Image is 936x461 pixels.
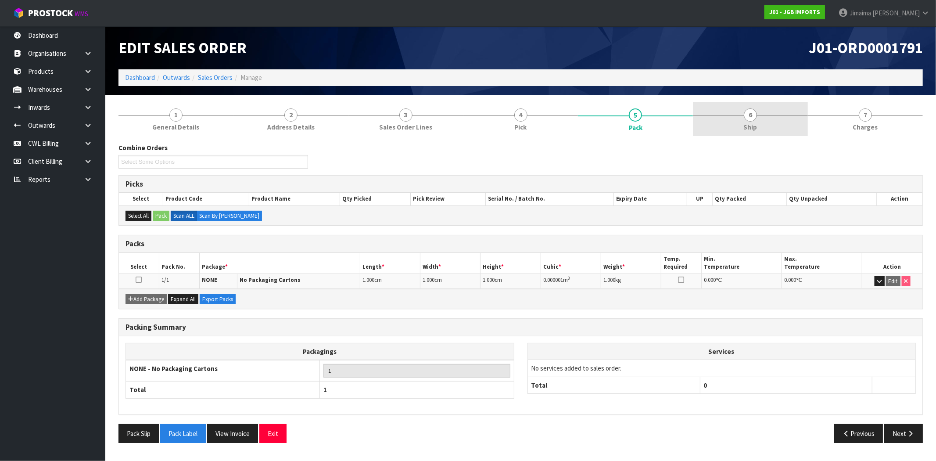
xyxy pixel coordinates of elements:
[240,276,300,284] strong: No Packaging Cartons
[125,73,155,82] a: Dashboard
[483,276,495,284] span: 1.000
[541,253,601,274] th: Cubic
[200,294,236,305] button: Export Packs
[199,253,360,274] th: Package
[834,424,883,443] button: Previous
[859,108,872,122] span: 7
[259,424,287,443] button: Exit
[126,382,320,398] th: Total
[877,193,922,205] th: Action
[704,381,707,389] span: 0
[420,274,481,289] td: cm
[171,211,197,221] label: Scan ALL
[713,193,787,205] th: Qty Packed
[13,7,24,18] img: cube-alt.png
[169,108,183,122] span: 1
[118,38,247,57] span: Edit Sales Order
[481,253,541,274] th: Height
[528,343,916,360] th: Services
[129,364,218,373] strong: NONE - No Packaging Cartons
[528,377,700,393] th: Total
[168,294,198,305] button: Expand All
[543,276,563,284] span: 0.000001
[379,122,432,132] span: Sales Order Lines
[782,274,862,289] td: ℃
[613,193,687,205] th: Expiry Date
[886,276,900,287] button: Edit
[163,193,249,205] th: Product Code
[701,253,782,274] th: Min. Temperature
[515,122,527,132] span: Pick
[486,193,613,205] th: Serial No. / Batch No.
[152,122,199,132] span: General Details
[784,276,796,284] span: 0.000
[884,424,923,443] button: Next
[159,253,200,274] th: Pack No.
[850,9,871,17] span: Jimaima
[126,294,167,305] button: Add Package
[171,295,196,303] span: Expand All
[514,108,527,122] span: 4
[704,276,716,284] span: 0.000
[75,10,88,18] small: WMS
[163,73,190,82] a: Outwards
[423,276,434,284] span: 1.000
[284,108,298,122] span: 2
[126,240,916,248] h3: Packs
[661,253,702,274] th: Temp. Required
[126,180,916,188] h3: Picks
[360,274,420,289] td: cm
[541,274,601,289] td: m
[197,211,262,221] label: Scan By [PERSON_NAME]
[787,193,877,205] th: Qty Unpacked
[126,211,151,221] button: Select All
[809,38,923,57] span: J01-ORD0001791
[769,8,820,16] strong: J01 - JGB IMPORTS
[118,137,923,450] span: Pack
[160,424,206,443] button: Pack Label
[744,122,757,132] span: Ship
[28,7,73,19] span: ProStock
[119,253,159,274] th: Select
[118,424,159,443] button: Pack Slip
[629,108,642,122] span: 5
[481,274,541,289] td: cm
[862,253,922,274] th: Action
[362,276,374,284] span: 1.000
[603,276,615,284] span: 1.000
[126,343,514,360] th: Packagings
[872,9,920,17] span: [PERSON_NAME]
[853,122,878,132] span: Charges
[126,323,916,331] h3: Packing Summary
[568,275,570,281] sup: 3
[601,253,661,274] th: Weight
[701,274,782,289] td: ℃
[202,276,217,284] strong: NONE
[267,122,315,132] span: Address Details
[118,143,168,152] label: Combine Orders
[782,253,862,274] th: Max. Temperature
[340,193,410,205] th: Qty Picked
[528,360,916,377] td: No services added to sales order.
[601,274,661,289] td: kg
[153,211,169,221] button: Pack
[360,253,420,274] th: Length
[420,253,481,274] th: Width
[249,193,340,205] th: Product Name
[629,123,642,132] span: Pack
[687,193,713,205] th: UP
[399,108,412,122] span: 3
[119,193,163,205] th: Select
[323,385,327,394] span: 1
[410,193,486,205] th: Pick Review
[207,424,258,443] button: View Invoice
[764,5,825,19] a: J01 - JGB IMPORTS
[161,276,169,284] span: 1/1
[240,73,262,82] span: Manage
[744,108,757,122] span: 6
[198,73,233,82] a: Sales Orders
